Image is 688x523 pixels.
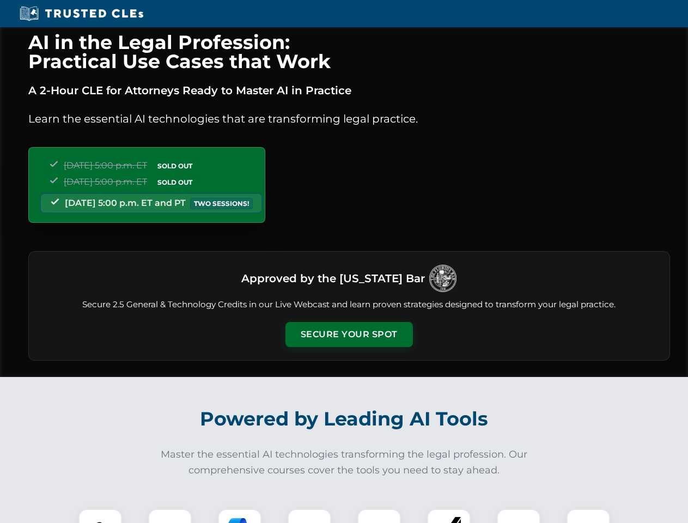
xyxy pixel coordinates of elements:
img: Trusted CLEs [16,5,147,22]
h1: AI in the Legal Profession: Practical Use Cases that Work [28,33,670,71]
p: Learn the essential AI technologies that are transforming legal practice. [28,110,670,127]
p: Secure 2.5 General & Technology Credits in our Live Webcast and learn proven strategies designed ... [42,299,656,311]
span: SOLD OUT [154,160,196,172]
button: Secure Your Spot [285,322,413,347]
span: [DATE] 5:00 p.m. ET [64,177,147,187]
p: A 2-Hour CLE for Attorneys Ready to Master AI in Practice [28,82,670,99]
p: Master the essential AI technologies transforming the legal profession. Our comprehensive courses... [154,447,535,478]
img: Logo [429,265,456,292]
span: SOLD OUT [154,177,196,188]
span: [DATE] 5:00 p.m. ET [64,160,147,171]
h2: Powered by Leading AI Tools [42,400,646,438]
h3: Approved by the [US_STATE] Bar [241,269,425,288]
